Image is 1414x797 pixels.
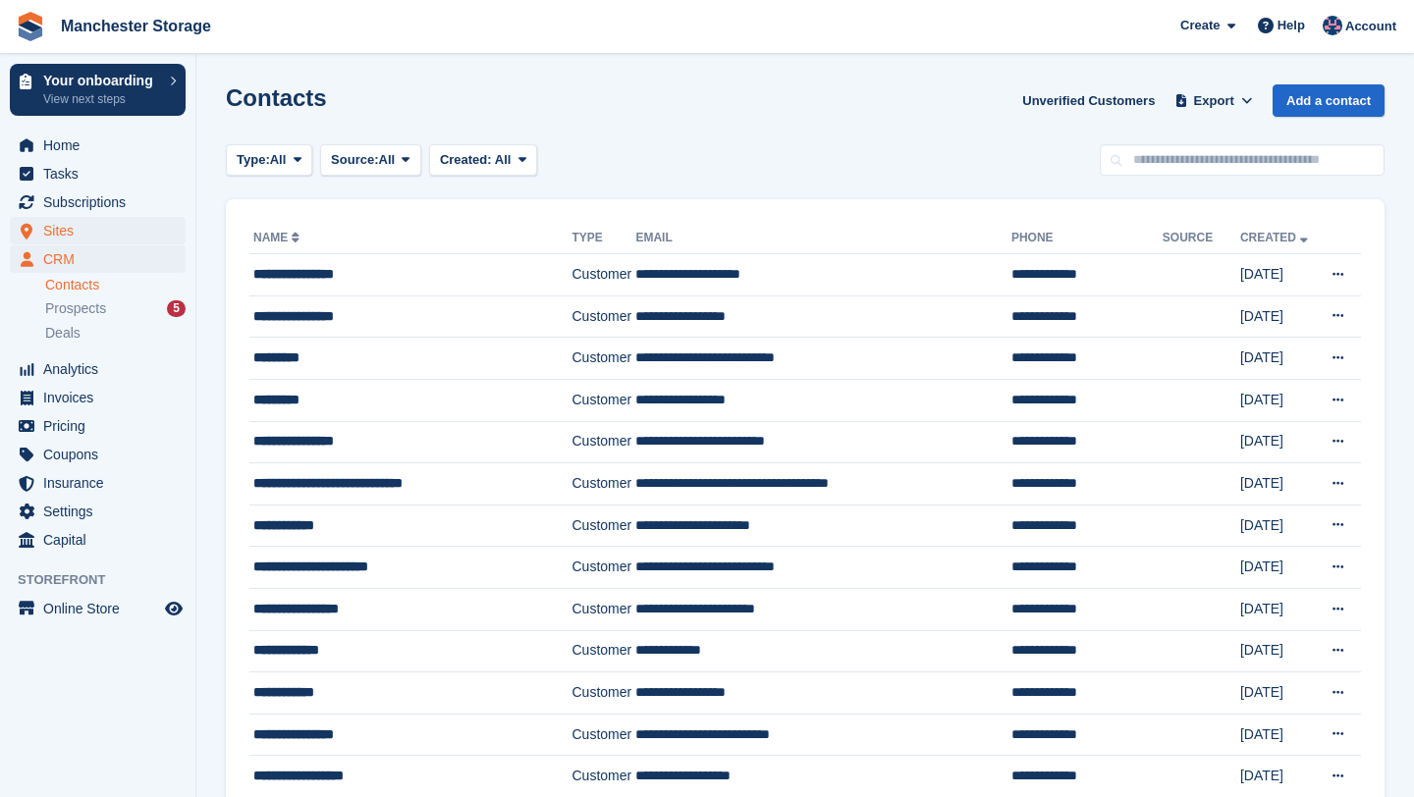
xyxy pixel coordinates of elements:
[571,505,635,547] td: Customer
[226,144,312,177] button: Type: All
[43,595,161,622] span: Online Store
[237,150,270,170] span: Type:
[1240,379,1317,421] td: [DATE]
[1240,254,1317,296] td: [DATE]
[571,338,635,380] td: Customer
[16,12,45,41] img: stora-icon-8386f47178a22dfd0bd8f6a31ec36ba5ce8667c1dd55bd0f319d3a0aa187defe.svg
[43,412,161,440] span: Pricing
[571,295,635,338] td: Customer
[1180,16,1220,35] span: Create
[10,160,186,187] a: menu
[1345,17,1396,36] span: Account
[10,441,186,468] a: menu
[1240,630,1317,672] td: [DATE]
[10,595,186,622] a: menu
[571,421,635,463] td: Customer
[10,355,186,383] a: menu
[45,298,186,319] a: Prospects 5
[43,90,160,108] p: View next steps
[10,188,186,216] a: menu
[43,441,161,468] span: Coupons
[45,299,106,318] span: Prospects
[571,714,635,756] td: Customer
[1240,463,1317,505] td: [DATE]
[10,64,186,116] a: Your onboarding View next steps
[43,160,161,187] span: Tasks
[571,630,635,672] td: Customer
[1014,84,1163,117] a: Unverified Customers
[1240,588,1317,630] td: [DATE]
[253,231,303,244] a: Name
[1170,84,1257,117] button: Export
[162,597,186,620] a: Preview store
[10,384,186,411] a: menu
[10,132,186,159] a: menu
[43,355,161,383] span: Analytics
[1240,505,1317,547] td: [DATE]
[226,84,327,111] h1: Contacts
[270,150,287,170] span: All
[1163,223,1240,254] th: Source
[571,588,635,630] td: Customer
[571,547,635,589] td: Customer
[18,570,195,590] span: Storefront
[53,10,219,42] a: Manchester Storage
[1240,295,1317,338] td: [DATE]
[429,144,537,177] button: Created: All
[43,469,161,497] span: Insurance
[1240,338,1317,380] td: [DATE]
[1278,16,1305,35] span: Help
[45,276,186,294] a: Contacts
[43,132,161,159] span: Home
[1273,84,1385,117] a: Add a contact
[635,223,1011,254] th: Email
[43,74,160,87] p: Your onboarding
[320,144,421,177] button: Source: All
[43,384,161,411] span: Invoices
[43,217,161,244] span: Sites
[571,254,635,296] td: Customer
[10,498,186,525] a: menu
[10,412,186,440] a: menu
[495,152,512,167] span: All
[1240,547,1317,589] td: [DATE]
[571,463,635,505] td: Customer
[43,245,161,273] span: CRM
[1240,231,1312,244] a: Created
[10,217,186,244] a: menu
[1194,91,1234,111] span: Export
[1240,714,1317,756] td: [DATE]
[45,323,186,344] a: Deals
[1240,421,1317,463] td: [DATE]
[1011,223,1163,254] th: Phone
[167,300,186,317] div: 5
[571,672,635,715] td: Customer
[43,498,161,525] span: Settings
[10,526,186,554] a: menu
[10,245,186,273] a: menu
[440,152,492,167] span: Created:
[331,150,378,170] span: Source:
[1240,672,1317,715] td: [DATE]
[10,469,186,497] a: menu
[43,188,161,216] span: Subscriptions
[45,324,81,343] span: Deals
[379,150,396,170] span: All
[43,526,161,554] span: Capital
[571,379,635,421] td: Customer
[571,223,635,254] th: Type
